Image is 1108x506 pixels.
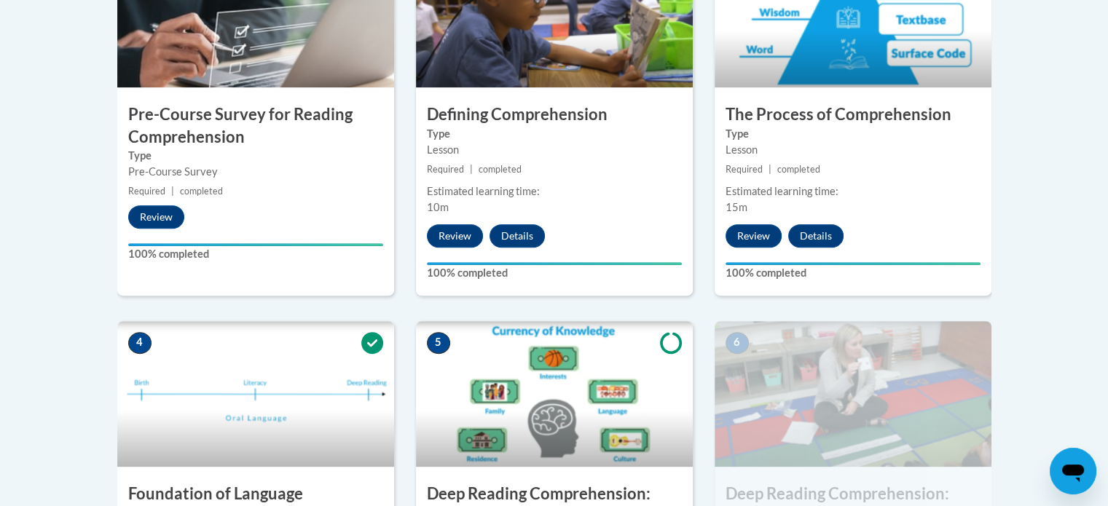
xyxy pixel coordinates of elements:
button: Review [128,205,184,229]
div: Estimated learning time: [726,183,981,199]
span: Required [726,164,763,175]
img: Course Image [416,321,693,467]
h3: Defining Comprehension [416,103,693,126]
span: | [769,164,771,175]
div: Estimated learning time: [427,183,682,199]
img: Course Image [117,321,394,467]
div: Your progress [726,262,981,265]
label: 100% completed [427,265,682,281]
button: Review [427,224,483,248]
span: 10m [427,201,449,213]
span: | [171,186,174,197]
h3: Foundation of Language [117,483,394,505]
span: Required [128,186,165,197]
span: completed [479,164,522,175]
div: Your progress [427,262,682,265]
label: Type [128,148,383,164]
span: 4 [128,332,152,354]
span: 15m [726,201,747,213]
button: Details [490,224,545,248]
span: Required [427,164,464,175]
label: Type [427,126,682,142]
label: Type [726,126,981,142]
div: Your progress [128,243,383,246]
label: 100% completed [128,246,383,262]
span: 5 [427,332,450,354]
iframe: Button to launch messaging window [1050,448,1096,494]
div: Pre-Course Survey [128,164,383,180]
div: Lesson [427,142,682,158]
label: 100% completed [726,265,981,281]
span: 6 [726,332,749,354]
button: Review [726,224,782,248]
span: completed [180,186,223,197]
div: Lesson [726,142,981,158]
h3: The Process of Comprehension [715,103,991,126]
button: Details [788,224,844,248]
span: completed [777,164,820,175]
img: Course Image [715,321,991,467]
h3: Pre-Course Survey for Reading Comprehension [117,103,394,149]
span: | [470,164,473,175]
